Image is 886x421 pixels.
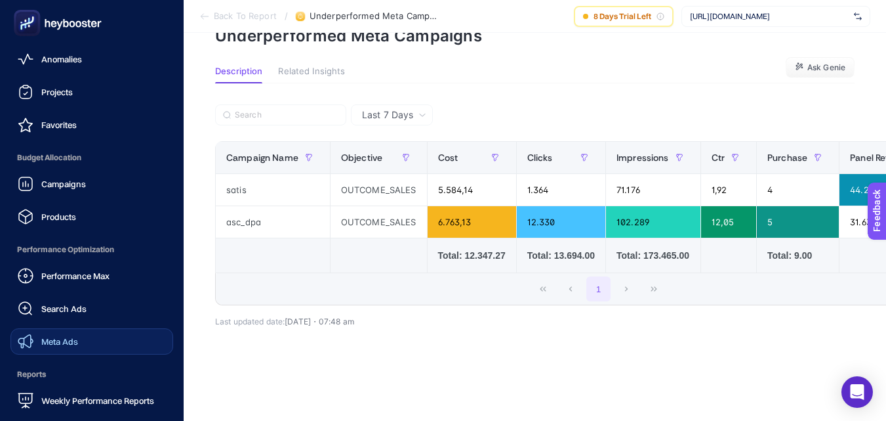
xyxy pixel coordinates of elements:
[278,66,345,83] button: Related Insights
[10,263,173,289] a: Performance Max
[41,54,82,64] span: Anomalies
[215,317,285,326] span: Last updated date:
[701,174,756,206] div: 1,92
[41,211,76,222] span: Products
[10,171,173,197] a: Campaigns
[10,204,173,230] a: Products
[606,206,700,238] div: 102.289
[226,152,298,163] span: Campaign Name
[807,62,845,73] span: Ask Genie
[527,152,553,163] span: Clicks
[10,144,173,171] span: Budget Allocation
[10,46,173,72] a: Anomalies
[10,388,173,414] a: Weekly Performance Reports
[690,11,849,22] span: [URL][DOMAIN_NAME]
[10,328,173,355] a: Meta Ads
[10,112,173,138] a: Favorites
[428,174,516,206] div: 5.584,14
[854,10,862,23] img: svg%3e
[517,174,605,206] div: 1.364
[216,206,330,238] div: asc_dpa
[41,271,110,281] span: Performance Max
[586,277,611,301] button: 1
[786,57,855,78] button: Ask Genie
[41,336,78,347] span: Meta Ads
[10,361,173,388] span: Reports
[841,376,873,408] div: Open Intercom Messenger
[310,11,441,22] span: Underperformed Meta Campaigns
[606,174,700,206] div: 71.176
[362,108,413,122] span: Last 7 Days
[8,4,50,14] span: Feedback
[616,152,669,163] span: Impressions
[712,152,725,163] span: Ctr
[757,206,839,238] div: 5
[331,206,427,238] div: OUTCOME_SALES
[215,66,262,77] span: Description
[214,11,277,22] span: Back To Report
[41,179,86,189] span: Campaigns
[41,395,154,406] span: Weekly Performance Reports
[438,249,506,262] div: Total: 12.347.27
[341,152,382,163] span: Objective
[616,249,690,262] div: Total: 173.465.00
[428,206,516,238] div: 6.763,13
[331,174,427,206] div: OUTCOME_SALES
[438,152,458,163] span: Cost
[41,87,73,97] span: Projects
[767,152,807,163] span: Purchase
[10,236,173,263] span: Performance Optimization
[527,249,595,262] div: Total: 13.694.00
[594,11,651,22] span: 8 Days Trial Left
[767,249,828,262] div: Total: 9.00
[215,26,855,45] p: Underperformed Meta Campaigns
[757,174,839,206] div: 4
[10,296,173,322] a: Search Ads
[41,120,77,130] span: Favorites
[215,66,262,83] button: Description
[285,317,354,326] span: [DATE]・07:48 am
[235,110,338,120] input: Search
[216,174,330,206] div: satis
[278,66,345,77] span: Related Insights
[41,303,87,314] span: Search Ads
[517,206,605,238] div: 12.330
[10,79,173,105] a: Projects
[701,206,756,238] div: 12,05
[285,11,288,21] span: /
